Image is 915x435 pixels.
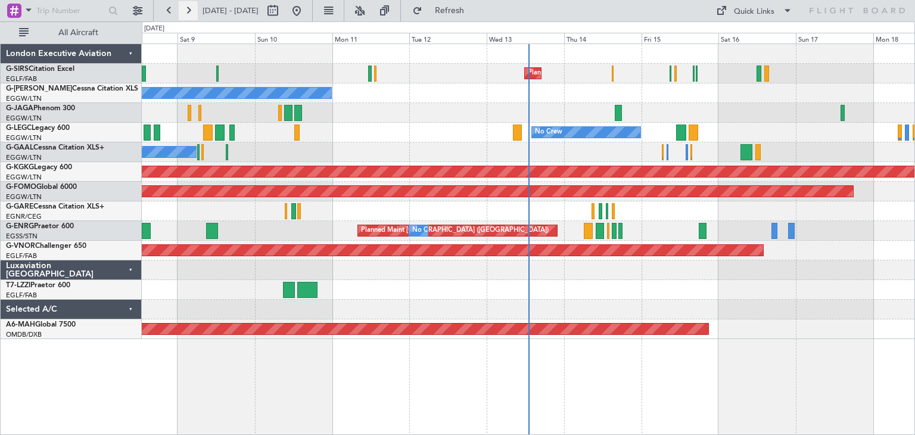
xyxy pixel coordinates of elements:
span: A6-MAH [6,321,35,328]
a: EGGW/LTN [6,173,42,182]
a: OMDB/DXB [6,330,42,339]
a: G-FOMOGlobal 6000 [6,184,77,191]
a: G-ENRGPraetor 600 [6,223,74,230]
a: G-JAGAPhenom 300 [6,105,75,112]
a: G-GAALCessna Citation XLS+ [6,144,104,151]
div: No Crew [535,123,562,141]
span: G-[PERSON_NAME] [6,85,72,92]
a: EGGW/LTN [6,133,42,142]
a: EGLF/FAB [6,74,37,83]
a: EGLF/FAB [6,251,37,260]
span: G-VNOR [6,243,35,250]
div: Planned Maint [GEOGRAPHIC_DATA] ([GEOGRAPHIC_DATA]) [528,64,715,82]
a: EGSS/STN [6,232,38,241]
a: EGGW/LTN [6,114,42,123]
a: G-GARECessna Citation XLS+ [6,203,104,210]
button: All Aircraft [13,23,129,42]
a: G-LEGCLegacy 600 [6,125,70,132]
span: G-KGKG [6,164,34,171]
span: G-SIRS [6,66,29,73]
div: [DATE] [144,24,164,34]
a: EGLF/FAB [6,291,37,300]
span: G-GARE [6,203,33,210]
a: EGGW/LTN [6,94,42,103]
button: Refresh [407,1,478,20]
span: G-FOMO [6,184,36,191]
div: Quick Links [734,6,774,18]
div: Sun 10 [255,33,332,44]
input: Trip Number [36,2,105,20]
a: G-[PERSON_NAME]Cessna Citation XLS [6,85,138,92]
span: G-LEGC [6,125,32,132]
span: All Aircraft [31,29,126,37]
a: G-KGKGLegacy 600 [6,164,72,171]
div: Sat 9 [178,33,255,44]
a: EGGW/LTN [6,192,42,201]
div: No Crew [412,222,440,240]
a: EGNR/CEG [6,212,42,221]
button: Quick Links [710,1,798,20]
div: Mon 11 [332,33,410,44]
div: Sun 17 [796,33,873,44]
div: Sat 16 [718,33,796,44]
a: EGGW/LTN [6,153,42,162]
div: Thu 14 [564,33,642,44]
div: Wed 13 [487,33,564,44]
span: G-ENRG [6,223,34,230]
a: A6-MAHGlobal 7500 [6,321,76,328]
a: G-VNORChallenger 650 [6,243,86,250]
div: Fri 15 [642,33,719,44]
span: Refresh [425,7,475,15]
div: Tue 12 [409,33,487,44]
span: [DATE] - [DATE] [203,5,259,16]
a: G-SIRSCitation Excel [6,66,74,73]
span: T7-LZZI [6,282,30,289]
a: T7-LZZIPraetor 600 [6,282,70,289]
span: G-GAAL [6,144,33,151]
div: Planned Maint [GEOGRAPHIC_DATA] ([GEOGRAPHIC_DATA]) [361,222,549,240]
span: G-JAGA [6,105,33,112]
